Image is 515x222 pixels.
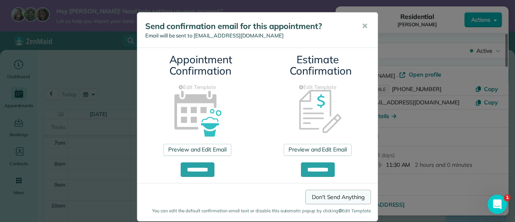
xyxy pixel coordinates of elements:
a: Edit Template [143,83,251,91]
h3: Estimate Confirmation [290,54,346,77]
h5: Send confirmation email for this appointment? [145,21,350,32]
img: estimate_confirmation_icon-3c49e259c2db8ed30065a87e6729993fdc938512b779838a63ae53021c87626e.png [282,77,354,149]
a: Preview and Edit Email [284,144,352,156]
a: Preview and Edit Email [163,144,231,156]
h3: Appointment Confirmation [169,54,226,77]
small: You can edit the default confirmation email text or disable this automatic popup by clicking Edit... [144,207,371,214]
span: Email will be sent to [EMAIL_ADDRESS][DOMAIN_NAME] [145,32,284,39]
a: Don't Send Anything [305,190,371,204]
img: appointment_confirmation_icon-141e34405f88b12ade42628e8c248340957700ab75a12ae832a8710e9b578dc5.png [161,77,233,149]
a: Edit Template [264,83,372,91]
span: ✕ [362,21,368,31]
span: 1 [504,195,511,201]
iframe: Intercom live chat [488,195,507,214]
